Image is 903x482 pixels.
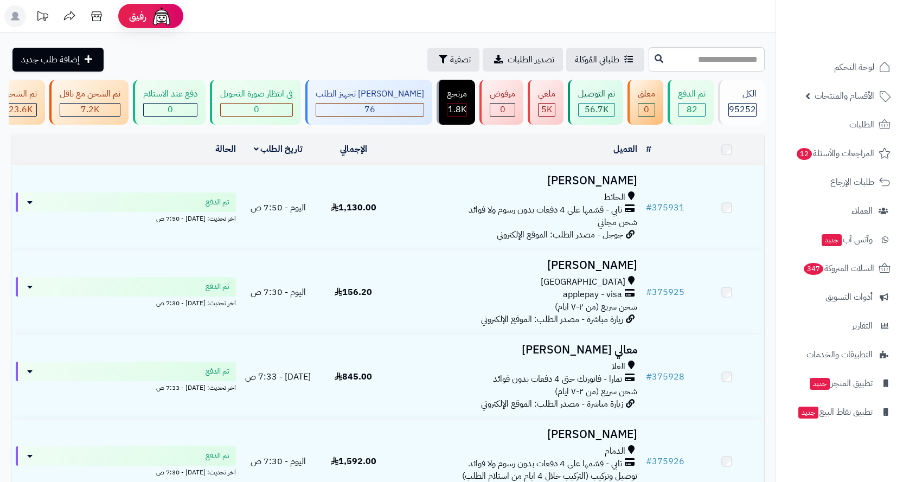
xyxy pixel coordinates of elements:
[539,104,555,116] div: 4977
[783,342,896,368] a: التطبيقات والخدمات
[500,103,505,116] span: 0
[206,451,229,461] span: تم الدفع
[806,347,873,362] span: التطبيقات والخدمات
[678,88,706,100] div: تم الدفع
[151,5,172,27] img: ai-face.png
[716,80,767,125] a: الكل95252
[168,103,173,116] span: 0
[810,378,830,390] span: جديد
[538,88,555,100] div: ملغي
[809,376,873,391] span: تطبيق المتجر
[395,344,637,356] h3: معالي [PERSON_NAME]
[555,385,637,398] span: شحن سريع (من ٢-٧ ايام)
[829,27,893,49] img: logo-2.png
[81,103,99,116] span: 7.2K
[598,216,637,229] span: شحن مجاني
[490,104,515,116] div: 0
[427,48,479,72] button: تصفية
[783,54,896,80] a: لوحة التحكم
[131,80,208,125] a: دفع عند الاستلام 0
[245,370,311,383] span: [DATE] - 7:33 ص
[646,370,684,383] a: #375928
[625,80,665,125] a: معلق 0
[206,281,229,292] span: تم الدفع
[728,88,757,100] div: الكل
[566,80,625,125] a: تم التوصيل 56.7K
[646,143,651,156] a: #
[783,399,896,425] a: تطبيق نقاط البيعجديد
[254,103,259,116] span: 0
[783,370,896,396] a: تطبيق المتجرجديد
[646,201,684,214] a: #375931
[646,455,652,468] span: #
[526,80,566,125] a: ملغي 5K
[783,198,896,224] a: العملاء
[16,381,236,393] div: اخر تحديث: [DATE] - 7:33 ص
[303,80,434,125] a: [PERSON_NAME] تجهيز الطلب 76
[206,366,229,377] span: تم الدفع
[364,103,375,116] span: 76
[129,10,146,23] span: رفيق
[16,297,236,308] div: اخر تحديث: [DATE] - 7:30 ص
[215,143,236,156] a: الحالة
[563,288,622,301] span: applepay - visa
[825,290,873,305] span: أدوات التسويق
[687,103,697,116] span: 82
[4,104,36,116] div: 23627
[16,466,236,477] div: اخر تحديث: [DATE] - 7:30 ص
[646,286,652,299] span: #
[678,104,705,116] div: 82
[447,104,466,116] div: 1813
[575,53,619,66] span: طلباتي المُوكلة
[335,370,372,383] span: 845.00
[852,318,873,333] span: التقارير
[783,169,896,195] a: طلبات الإرجاع
[783,284,896,310] a: أدوات التسويق
[783,227,896,253] a: وآتس آبجديد
[579,104,614,116] div: 56703
[796,146,874,161] span: المراجعات والأسئلة
[497,228,623,241] span: جوجل - مصدر الطلب: الموقع الإلكتروني
[646,455,684,468] a: #375926
[541,276,625,288] span: [GEOGRAPHIC_DATA]
[493,373,622,385] span: تمارا - فاتورتك حتى 4 دفعات بدون فوائد
[251,455,306,468] span: اليوم - 7:30 ص
[783,313,896,339] a: التقارير
[797,148,812,160] span: 12
[395,175,637,187] h3: [PERSON_NAME]
[220,88,293,100] div: في انتظار صورة التحويل
[821,232,873,247] span: وآتس آب
[4,88,37,100] div: تم الشحن
[477,80,526,125] a: مرفوض 0
[450,53,471,66] span: تصفية
[578,88,615,100] div: تم التوصيل
[340,143,367,156] a: الإجمالي
[646,286,684,299] a: #375925
[797,404,873,420] span: تطبيق نقاط البيع
[208,80,303,125] a: في انتظار صورة التحويل 0
[16,212,236,223] div: اخر تحديث: [DATE] - 7:50 ص
[469,204,622,216] span: تابي - قسّمها على 4 دفعات بدون رسوم ولا فوائد
[143,88,197,100] div: دفع عند الاستلام
[47,80,131,125] a: تم الشحن مع ناقل 7.2K
[613,143,637,156] a: العميل
[331,455,376,468] span: 1,592.00
[12,48,104,72] a: إضافة طلب جديد
[851,203,873,218] span: العملاء
[804,263,824,275] span: 347
[395,259,637,272] h3: [PERSON_NAME]
[434,80,477,125] a: مرتجع 1.8K
[783,255,896,281] a: السلات المتروكة347
[221,104,292,116] div: 0
[612,361,625,373] span: العلا
[803,261,874,276] span: السلات المتروكة
[316,104,424,116] div: 76
[490,88,515,100] div: مرفوض
[638,104,655,116] div: 0
[144,104,197,116] div: 0
[316,88,424,100] div: [PERSON_NAME] تجهيز الطلب
[481,397,623,410] span: زيارة مباشرة - مصدر الطلب: الموقع الإلكتروني
[60,104,120,116] div: 7223
[29,5,56,30] a: تحديثات المنصة
[849,117,874,132] span: الطلبات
